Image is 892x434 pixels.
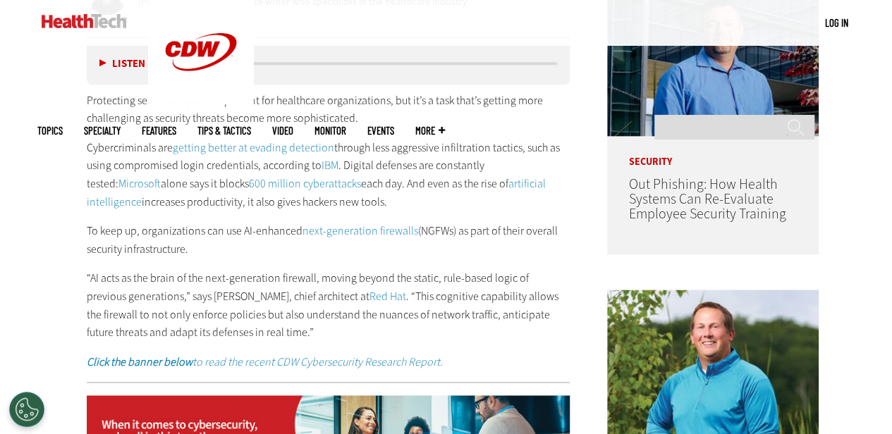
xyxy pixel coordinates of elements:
[825,15,848,30] div: User menu
[415,125,445,136] span: More
[87,176,546,209] a: artificial intelligence
[118,176,161,191] a: Microsoft
[367,125,394,136] a: Events
[303,223,418,238] a: next-generation firewalls
[9,392,44,427] button: Open Preferences
[87,222,570,258] p: To keep up, organizations can use AI-enhanced (NGFWs) as part of their overall security infrastru...
[369,289,406,304] a: Red Hat
[148,93,254,108] a: CDW
[197,125,251,136] a: Tips & Tactics
[84,125,121,136] span: Specialty
[87,354,443,369] a: Click the banner belowto read the recent CDW Cybersecurity Research Report.
[173,140,334,155] a: getting better at evading detection
[142,125,176,136] a: Features
[607,136,819,167] p: Security
[322,158,338,173] a: IBM
[42,14,127,28] img: Home
[628,175,786,223] a: Out Phishing: How Health Systems Can Re-Evaluate Employee Security Training
[87,354,443,369] em: to read the recent CDW Cybersecurity Research Report.
[272,125,293,136] a: Video
[37,125,63,136] span: Topics
[249,176,361,191] a: 600 million cyberattacks
[825,16,848,29] a: Log in
[9,392,44,427] div: Cookies Settings
[87,354,193,369] strong: Click the banner below
[87,139,570,211] p: Cybercriminals are through less aggressive infiltration tactics, such as using compromised login ...
[87,269,570,341] p: “AI acts as the brain of the next-generation firewall, moving beyond the static, rule-based logic...
[314,125,346,136] a: MonITor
